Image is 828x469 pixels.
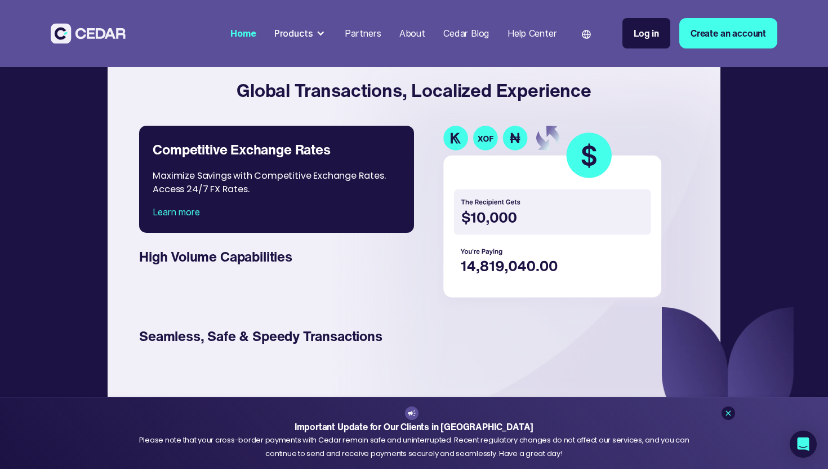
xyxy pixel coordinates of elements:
div: Maximize Savings with Competitive Exchange Rates. Access 24/7 FX Rates. [153,160,400,206]
strong: Important Update for Our Clients in [GEOGRAPHIC_DATA] [295,420,534,433]
img: currency transaction [438,126,671,310]
div: Products [274,26,313,40]
div: About [399,26,425,40]
a: Log in [622,18,670,48]
div: Help Center [508,26,557,40]
img: world icon [582,30,591,39]
div: Products [270,22,331,45]
div: Home [230,26,256,40]
a: Help Center [503,21,562,46]
a: Create an account [679,18,777,48]
div: Log in [634,26,659,40]
div: Cedar Blog [443,26,489,40]
a: Home [226,21,260,46]
a: Cedar Blog [439,21,493,46]
div: Open Intercom Messenger [790,431,817,458]
div: Partners [345,26,381,40]
h4: Global Transactions, Localized Experience [130,55,698,126]
div: Please note that your cross-border payments with Cedar remain safe and uninterrupted. Recent regu... [138,433,690,460]
div: Competitive Exchange Rates [153,139,400,160]
div: High Volume Capabilities [139,246,400,267]
img: announcement [407,409,416,418]
a: About [395,21,430,46]
div: Learn more [153,205,400,219]
a: Partners [340,21,386,46]
div: Seamless, Safe & Speedy Transactions [139,326,400,346]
